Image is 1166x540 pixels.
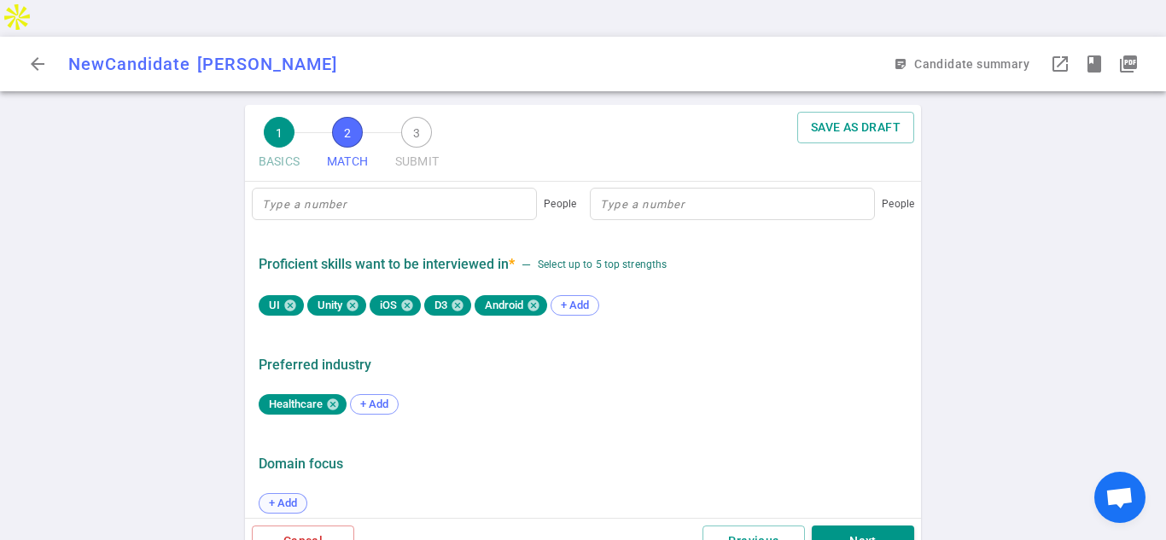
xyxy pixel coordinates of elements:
[320,112,375,181] button: 2MATCH
[522,256,667,276] span: Select up to 5 top strengths
[1077,47,1111,81] button: Open resume highlights in a popup
[882,195,914,212] span: People
[27,54,48,74] span: arrow_back
[797,112,914,143] button: SAVE AS DRAFT
[1118,54,1139,74] i: picture_as_pdf
[373,299,404,311] span: iOS
[253,189,536,219] input: Type a number
[354,398,394,410] span: + Add
[264,117,294,148] span: 1
[263,496,303,509] span: + Add
[259,357,371,373] strong: Preferred Industry
[262,398,329,410] span: Healthcare
[555,299,595,311] span: + Add
[478,299,530,311] span: Android
[1050,54,1070,74] span: launch
[890,49,1036,80] button: Open sticky note
[1111,47,1146,81] button: Open PDF in a popup
[327,148,368,176] span: MATCH
[1043,47,1077,81] button: Open LinkedIn as a popup
[259,148,300,176] span: BASICS
[1084,54,1105,74] span: book
[262,299,287,311] span: UI
[591,189,874,219] input: Type a number
[197,54,337,74] span: [PERSON_NAME]
[252,112,306,181] button: 1BASICS
[894,57,907,71] span: sticky_note_2
[388,112,446,181] button: 3SUBMIT
[428,299,454,311] span: D3
[522,256,531,276] div: —
[311,299,349,311] span: Unity
[68,54,190,74] span: New Candidate
[259,456,343,472] strong: Domain Focus
[544,195,576,212] span: People
[1094,472,1146,523] div: Open chat
[20,47,55,81] button: Go back
[401,117,432,148] span: 3
[332,117,363,148] span: 2
[395,148,439,176] span: SUBMIT
[259,256,515,272] label: Proficient skills want to be interviewed in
